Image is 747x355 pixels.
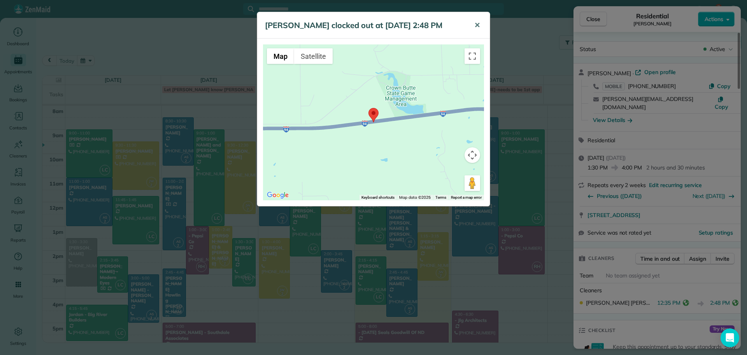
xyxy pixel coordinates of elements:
[465,175,480,191] button: Drag Pegman onto the map to open Street View
[267,48,294,64] button: Show street map
[721,329,739,347] div: Open Intercom Messenger
[361,195,395,200] button: Keyboard shortcuts
[465,48,480,64] button: Toggle fullscreen view
[465,147,480,163] button: Map camera controls
[265,20,463,31] h5: [PERSON_NAME] clocked out at [DATE] 2:48 PM
[265,190,291,200] a: Open this area in Google Maps (opens a new window)
[399,195,430,200] span: Map data ©2025
[474,21,480,30] span: ✕
[451,195,482,200] a: Report a map error
[265,190,291,200] img: Google
[294,48,333,64] button: Show satellite imagery
[435,195,446,200] a: Terms (opens in new tab)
